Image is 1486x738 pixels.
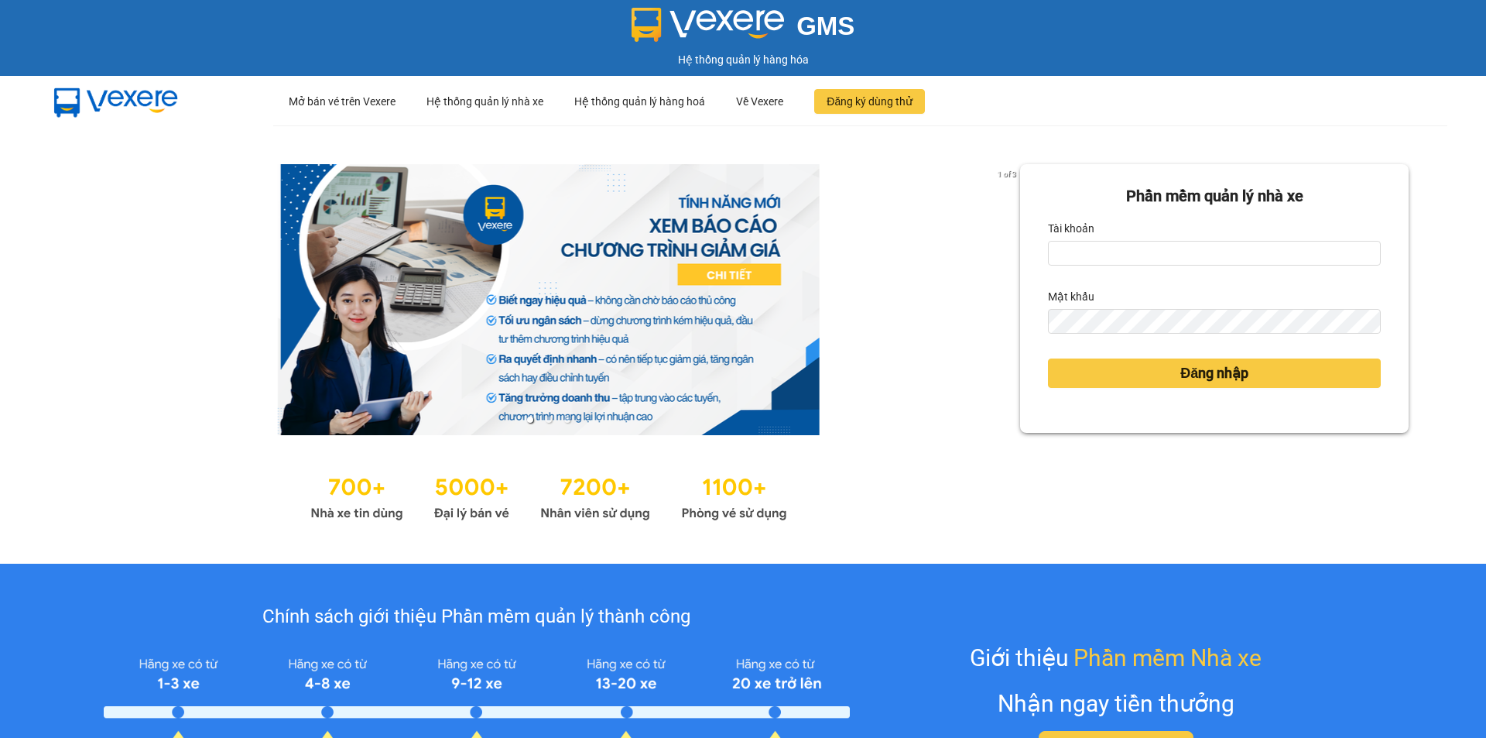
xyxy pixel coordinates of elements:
input: Mật khẩu [1048,309,1381,334]
div: Chính sách giới thiệu Phần mềm quản lý thành công [104,602,849,632]
li: slide item 3 [564,417,570,423]
div: Hệ thống quản lý nhà xe [426,77,543,126]
button: Đăng nhập [1048,359,1381,388]
input: Tài khoản [1048,241,1381,266]
p: 1 of 3 [993,164,1020,184]
div: Phần mềm quản lý nhà xe [1048,184,1381,208]
div: Hệ thống quản lý hàng hóa [4,51,1482,68]
label: Tài khoản [1048,216,1094,241]
button: previous slide / item [77,164,99,435]
div: Về Vexere [736,77,783,126]
li: slide item 2 [546,417,552,423]
span: Phần mềm Nhà xe [1073,640,1262,676]
span: GMS [796,12,854,40]
img: mbUUG5Q.png [39,76,193,127]
span: Đăng nhập [1180,362,1248,384]
a: GMS [632,23,855,36]
span: Đăng ký dùng thử [827,93,912,110]
img: logo 2 [632,8,785,42]
div: Giới thiệu [970,640,1262,676]
button: next slide / item [998,164,1020,435]
li: slide item 1 [527,417,533,423]
div: Mở bán vé trên Vexere [289,77,395,126]
img: Statistics.png [310,466,787,525]
div: Nhận ngay tiền thưởng [998,685,1234,722]
label: Mật khẩu [1048,284,1094,309]
div: Hệ thống quản lý hàng hoá [574,77,705,126]
button: Đăng ký dùng thử [814,89,925,114]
